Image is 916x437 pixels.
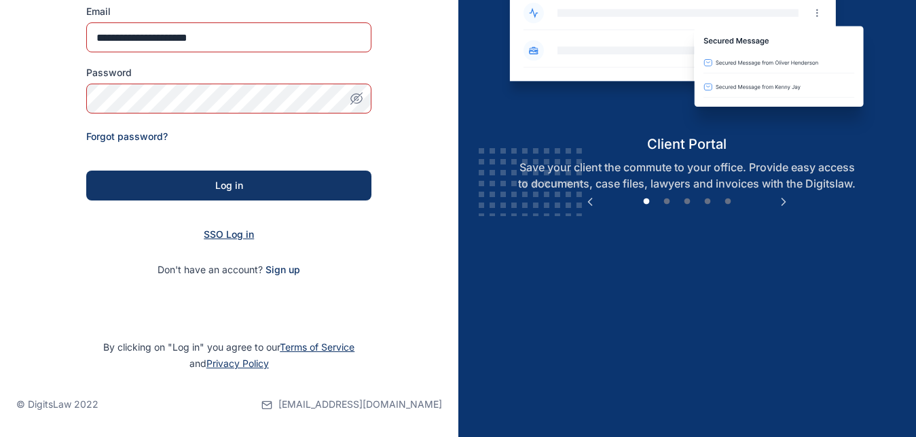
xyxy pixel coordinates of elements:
span: and [189,357,269,369]
p: © DigitsLaw 2022 [16,398,98,411]
span: Sign up [265,263,300,277]
button: 5 [721,195,735,209]
label: Email [86,5,371,18]
button: Next [777,195,790,209]
a: Terms of Service [280,341,354,353]
p: Don't have an account? [86,263,371,277]
a: Forgot password? [86,130,168,142]
label: Password [86,66,371,80]
a: Sign up [265,264,300,275]
button: 2 [660,195,674,209]
p: Save your client the commute to your office. Provide easy access to documents, case files, lawyer... [498,159,875,192]
div: Log in [108,179,350,192]
h5: client portal [498,135,875,154]
a: Privacy Policy [206,357,269,369]
button: 1 [640,195,653,209]
a: [EMAIL_ADDRESS][DOMAIN_NAME] [261,372,442,437]
button: 3 [680,195,694,209]
button: Previous [583,195,597,209]
button: 4 [701,195,714,209]
a: SSO Log in [204,228,254,240]
button: Log in [86,171,371,200]
span: [EMAIL_ADDRESS][DOMAIN_NAME] [278,398,442,411]
p: By clicking on "Log in" you agree to our [16,339,442,372]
